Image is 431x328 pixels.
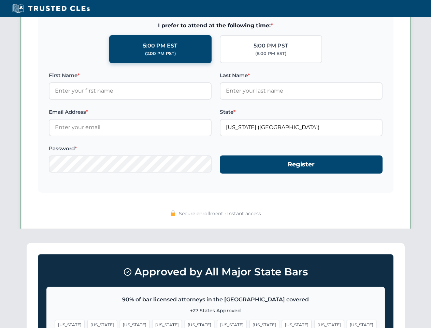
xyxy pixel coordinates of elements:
[55,307,376,314] p: +27 States Approved
[220,119,383,136] input: Florida (FL)
[179,210,261,217] span: Secure enrollment • Instant access
[170,210,176,216] img: 🔒
[255,50,286,57] div: (8:00 PM EST)
[145,50,176,57] div: (2:00 PM PST)
[49,145,212,153] label: Password
[220,82,383,99] input: Enter your last name
[49,108,212,116] label: Email Address
[220,108,383,116] label: State
[254,41,288,50] div: 5:00 PM PST
[49,71,212,80] label: First Name
[46,263,385,281] h3: Approved by All Major State Bars
[10,3,92,14] img: Trusted CLEs
[220,155,383,174] button: Register
[55,295,376,304] p: 90% of bar licensed attorneys in the [GEOGRAPHIC_DATA] covered
[49,119,212,136] input: Enter your email
[220,71,383,80] label: Last Name
[143,41,177,50] div: 5:00 PM EST
[49,82,212,99] input: Enter your first name
[49,21,383,30] span: I prefer to attend at the following time:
